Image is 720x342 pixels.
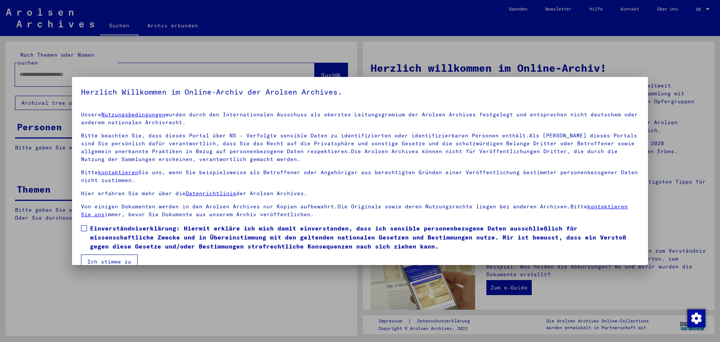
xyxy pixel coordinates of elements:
[186,190,236,197] a: Datenrichtlinie
[81,169,639,184] p: Bitte Sie uns, wenn Sie beispielsweise als Betroffener oder Angehöriger aus berechtigten Gründen ...
[687,309,705,327] img: Zustimmung ändern
[81,111,639,127] p: Unsere wurden durch den Internationalen Ausschuss als oberstes Leitungsgremium der Arolsen Archiv...
[81,190,639,197] p: Hier erfahren Sie mehr über die der Arolsen Archives.
[90,224,639,251] span: Einverständniserklärung: Hiermit erkläre ich mich damit einverstanden, dass ich sensible personen...
[101,111,165,118] a: Nutzungsbedingungen
[81,132,639,163] p: Bitte beachten Sie, dass dieses Portal über NS - Verfolgte sensible Daten zu identifizierten oder...
[81,255,138,269] button: Ich stimme zu
[81,86,639,98] h5: Herzlich Willkommen im Online-Archiv der Arolsen Archives.
[98,169,138,176] a: kontaktieren
[81,203,639,218] p: Von einigen Dokumenten werden in den Arolsen Archives nur Kopien aufbewahrt.Die Originale sowie d...
[81,203,628,218] a: kontaktieren Sie uns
